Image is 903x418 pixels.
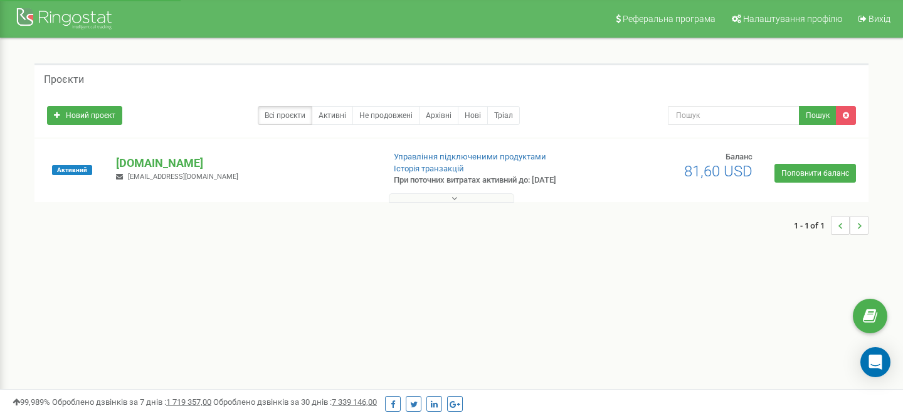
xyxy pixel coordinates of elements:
span: Активний [52,165,92,175]
input: Пошук [668,106,800,125]
span: Реферальна програма [623,14,716,24]
h5: Проєкти [44,74,84,85]
a: Тріал [487,106,520,125]
span: 81,60 USD [684,163,752,180]
u: 1 719 357,00 [166,397,211,407]
a: Поповнити баланс [774,164,856,183]
span: Оброблено дзвінків за 7 днів : [52,397,211,407]
span: 99,989% [13,397,50,407]
span: Баланс [726,152,752,161]
a: Не продовжені [352,106,420,125]
span: Вихід [869,14,890,24]
a: Активні [312,106,353,125]
a: Управління підключеними продуктами [394,152,546,161]
span: 1 - 1 of 1 [794,216,831,235]
button: Пошук [799,106,837,125]
nav: ... [794,203,869,247]
span: Оброблено дзвінків за 30 днів : [213,397,377,407]
a: Всі проєкти [258,106,312,125]
a: Нові [458,106,488,125]
a: Новий проєкт [47,106,122,125]
span: Налаштування профілю [743,14,842,24]
u: 7 339 146,00 [332,397,377,407]
div: Open Intercom Messenger [860,347,890,377]
span: [EMAIL_ADDRESS][DOMAIN_NAME] [128,173,238,181]
a: Архівні [419,106,458,125]
p: При поточних витратах активний до: [DATE] [394,174,582,186]
p: [DOMAIN_NAME] [116,155,373,171]
a: Історія транзакцій [394,164,464,173]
